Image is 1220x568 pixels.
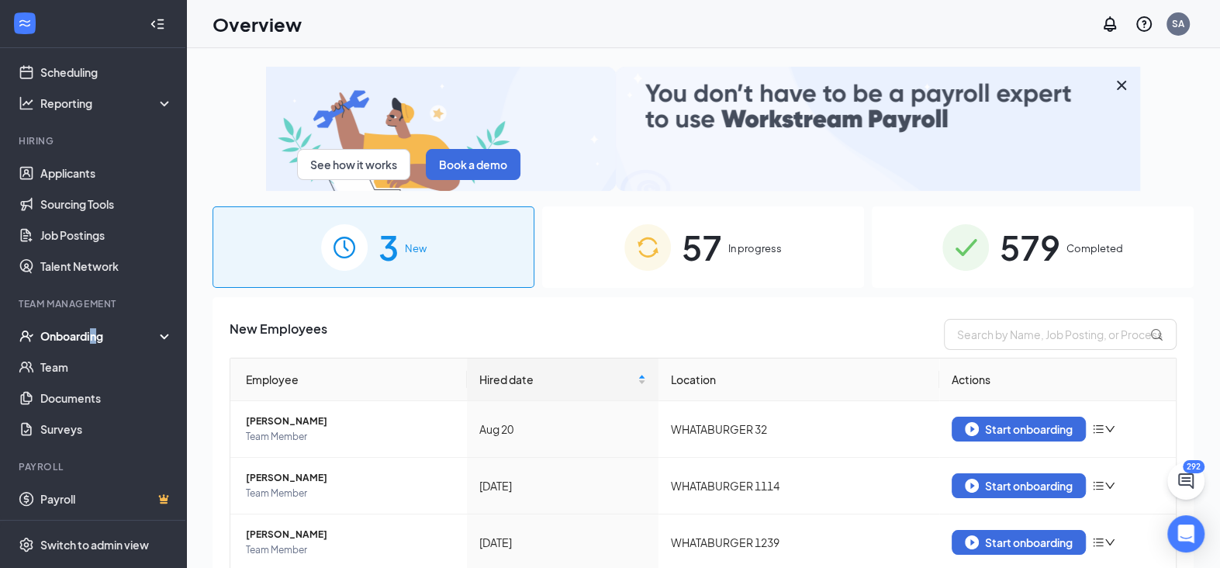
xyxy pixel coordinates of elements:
[230,319,327,350] span: New Employees
[1092,423,1104,435] span: bars
[40,537,149,552] div: Switch to admin view
[682,220,722,274] span: 57
[19,134,170,147] div: Hiring
[1066,241,1123,256] span: Completed
[952,417,1086,442] button: Start onboarding
[658,358,940,401] th: Location
[246,470,454,486] span: [PERSON_NAME]
[19,537,34,552] svg: Settings
[246,542,454,558] span: Team Member
[246,414,454,429] span: [PERSON_NAME]
[658,458,940,514] td: WHATABURGER 1114
[40,95,174,111] div: Reporting
[952,473,1086,498] button: Start onboarding
[965,535,1073,549] div: Start onboarding
[944,319,1177,350] input: Search by Name, Job Posting, or Process
[1172,17,1184,30] div: SA
[1112,76,1131,95] svg: Cross
[40,158,173,189] a: Applicants
[1135,15,1153,33] svg: QuestionInfo
[19,460,170,473] div: Payroll
[40,414,173,445] a: Surveys
[479,421,646,438] div: Aug 20
[19,95,34,111] svg: Analysis
[479,477,646,494] div: [DATE]
[728,241,782,256] span: In progress
[939,358,1176,401] th: Actions
[405,241,427,256] span: New
[246,429,454,445] span: Team Member
[40,189,173,220] a: Sourcing Tools
[1104,537,1115,548] span: down
[266,67,1140,191] img: payroll-small.gif
[19,328,34,344] svg: UserCheck
[40,251,173,282] a: Talent Network
[426,149,520,180] button: Book a demo
[246,527,454,542] span: [PERSON_NAME]
[40,352,173,383] a: Team
[150,16,165,32] svg: Collapse
[479,534,646,551] div: [DATE]
[40,328,160,344] div: Onboarding
[965,479,1073,493] div: Start onboarding
[297,149,410,180] button: See how it works
[1101,15,1119,33] svg: Notifications
[19,297,170,310] div: Team Management
[479,371,634,388] span: Hired date
[17,16,33,31] svg: WorkstreamLogo
[1000,220,1060,274] span: 579
[40,483,173,514] a: PayrollCrown
[40,57,173,88] a: Scheduling
[40,383,173,414] a: Documents
[1167,462,1204,500] button: ChatActive
[965,422,1073,436] div: Start onboarding
[1177,472,1195,490] svg: ChatActive
[40,220,173,251] a: Job Postings
[246,486,454,501] span: Team Member
[378,220,399,274] span: 3
[1104,480,1115,491] span: down
[952,530,1086,555] button: Start onboarding
[1092,536,1104,549] span: bars
[1104,424,1115,435] span: down
[1167,515,1204,552] div: Open Intercom Messenger
[230,358,467,401] th: Employee
[1183,460,1204,473] div: 292
[213,11,302,37] h1: Overview
[1092,480,1104,492] span: bars
[658,401,940,458] td: WHATABURGER 32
